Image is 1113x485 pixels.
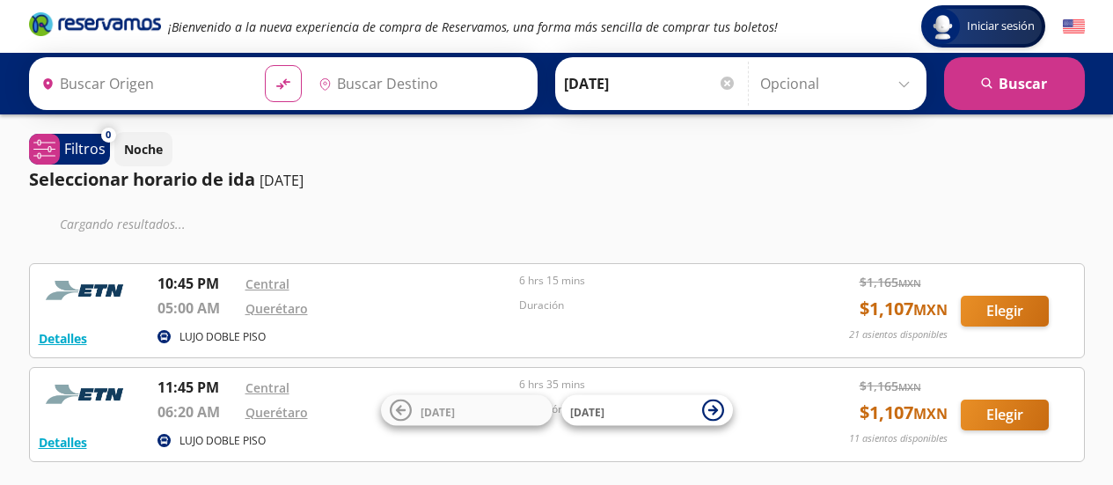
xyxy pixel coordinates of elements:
small: MXN [898,276,921,290]
span: $ 1,165 [860,377,921,395]
p: LUJO DOBLE PISO [179,329,266,345]
span: [DATE] [421,404,455,419]
p: 05:00 AM [157,298,237,319]
p: 21 asientos disponibles [849,327,948,342]
p: 6 hrs 35 mins [519,377,785,393]
button: Detalles [39,329,87,348]
img: RESERVAMOS [39,377,135,412]
a: Central [245,276,289,292]
small: MXN [913,300,948,320]
em: ¡Bienvenido a la nueva experiencia de compra de Reservamos, una forma más sencilla de comprar tus... [168,18,778,35]
input: Buscar Origen [34,62,251,106]
a: Brand Logo [29,11,161,42]
button: Elegir [961,400,1049,430]
input: Elegir Fecha [564,62,736,106]
p: 11:45 PM [157,377,237,398]
a: Querétaro [245,300,308,317]
p: 06:20 AM [157,401,237,423]
button: Elegir [961,296,1049,327]
p: Filtros [64,138,106,159]
button: 0Filtros [29,134,110,165]
p: 11 asientos disponibles [849,431,948,446]
span: 0 [106,128,111,143]
span: [DATE] [570,404,604,419]
p: [DATE] [260,170,304,191]
button: Buscar [944,57,1085,110]
input: Buscar Destino [311,62,528,106]
p: LUJO DOBLE PISO [179,433,266,449]
p: Noche [124,140,163,158]
button: English [1063,16,1085,38]
em: Cargando resultados ... [60,216,186,232]
small: MXN [913,404,948,423]
button: [DATE] [381,395,553,426]
span: Iniciar sesión [960,18,1042,35]
a: Central [245,379,289,396]
img: RESERVAMOS [39,273,135,308]
small: MXN [898,380,921,393]
span: $ 1,107 [860,296,948,322]
p: Seleccionar horario de ida [29,166,255,193]
button: Detalles [39,433,87,452]
a: Querétaro [245,404,308,421]
p: 10:45 PM [157,273,237,294]
span: $ 1,107 [860,400,948,426]
p: 6 hrs 15 mins [519,273,785,289]
input: Opcional [760,62,918,106]
button: [DATE] [561,395,733,426]
span: $ 1,165 [860,273,921,291]
p: Duración [519,298,785,313]
button: Noche [114,132,172,166]
i: Brand Logo [29,11,161,37]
